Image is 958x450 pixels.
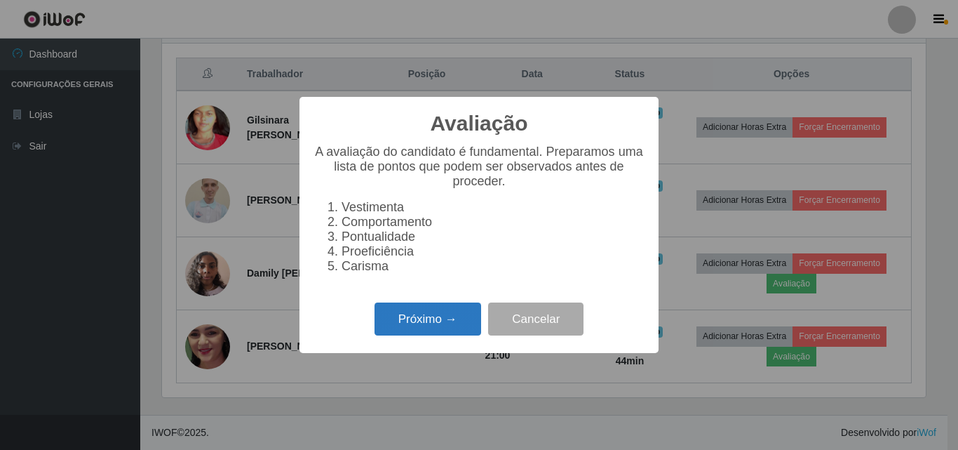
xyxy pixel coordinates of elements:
[313,145,645,189] p: A avaliação do candidato é fundamental. Preparamos uma lista de pontos que podem ser observados a...
[342,215,645,230] li: Comportamento
[342,244,645,259] li: Proeficiência
[342,230,645,244] li: Pontualidade
[488,303,583,336] button: Cancelar
[375,303,481,336] button: Próximo →
[431,111,528,136] h2: Avaliação
[342,259,645,274] li: Carisma
[342,200,645,215] li: Vestimenta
